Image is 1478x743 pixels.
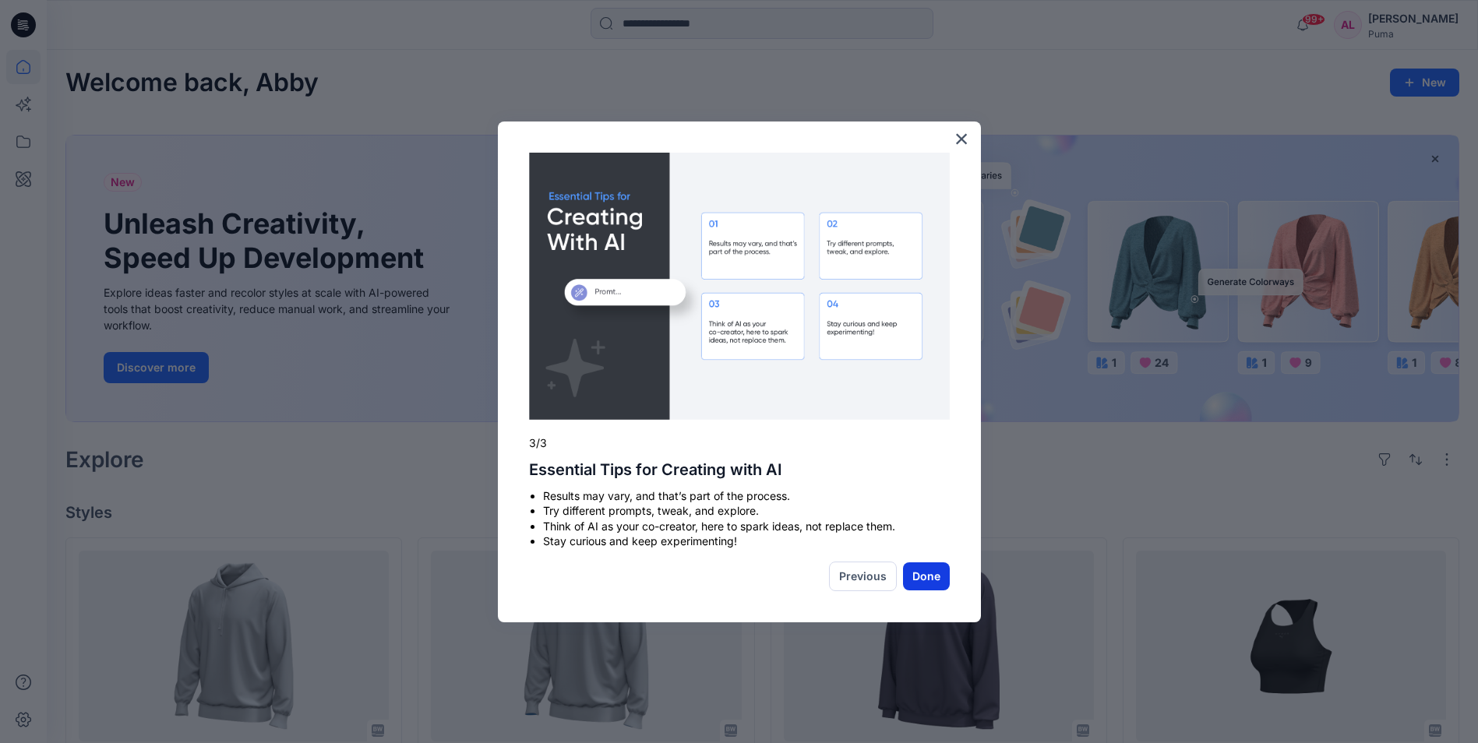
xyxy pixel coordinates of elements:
[543,503,950,519] li: Try different prompts, tweak, and explore.
[543,488,950,504] li: Results may vary, and that’s part of the process.
[543,533,950,549] li: Stay curious and keep experimenting!
[903,562,950,590] button: Done
[529,435,950,451] p: 3/3
[543,519,950,534] li: Think of AI as your co-creator, here to spark ideas, not replace them.
[529,460,950,479] h2: Essential Tips for Creating with AI
[954,126,969,151] button: Close
[829,562,897,591] button: Previous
